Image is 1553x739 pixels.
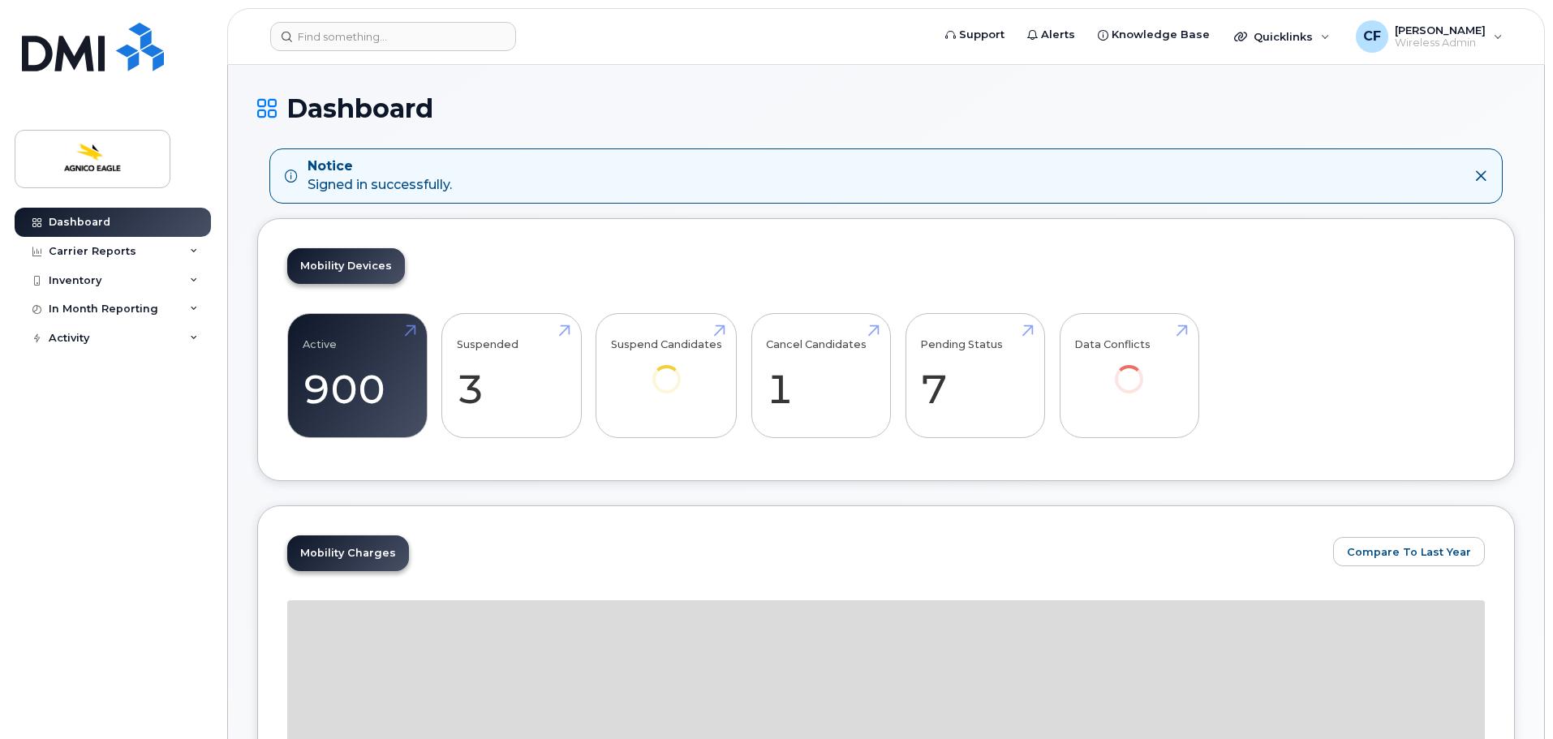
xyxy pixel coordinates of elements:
[1333,537,1485,566] button: Compare To Last Year
[287,248,405,284] a: Mobility Devices
[287,535,409,571] a: Mobility Charges
[257,94,1515,122] h1: Dashboard
[1074,322,1184,415] a: Data Conflicts
[308,157,452,195] div: Signed in successfully.
[303,322,412,429] a: Active 900
[920,322,1030,429] a: Pending Status 7
[308,157,452,176] strong: Notice
[457,322,566,429] a: Suspended 3
[1347,544,1471,560] span: Compare To Last Year
[611,322,722,415] a: Suspend Candidates
[766,322,875,429] a: Cancel Candidates 1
